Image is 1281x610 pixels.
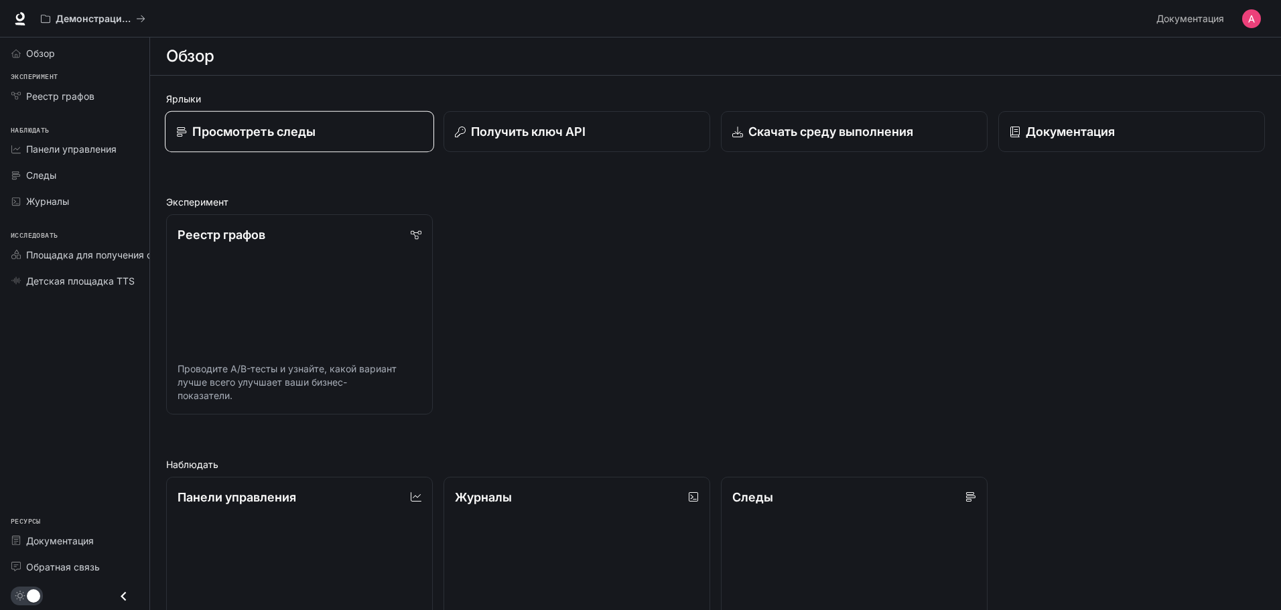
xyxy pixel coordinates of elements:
font: Эксперимент [166,196,228,208]
font: Детская площадка TTS [26,275,135,287]
font: Журналы [26,196,69,207]
button: Все рабочие пространства [35,5,151,32]
font: Журналы [455,490,512,504]
button: Закрыть ящик [109,583,139,610]
font: Следы [732,490,773,504]
a: Реестр графов [5,84,144,108]
font: Обзор [166,46,214,66]
button: Аватар пользователя [1238,5,1265,32]
font: Ресурсы [11,517,41,526]
a: Скачать среду выполнения [721,111,988,152]
font: Просмотреть следы [192,125,316,139]
font: Проводите A/B-тесты и узнайте, какой вариант лучше всего улучшает ваши бизнес-показатели. [178,363,397,401]
font: Документация [1156,13,1224,24]
font: Наблюдать [166,459,218,470]
font: Документация [26,535,94,546]
font: Наблюдать [11,126,50,135]
a: Журналы [5,189,144,213]
font: Скачать среду выполнения [748,125,913,139]
a: Обратная связь [5,555,144,579]
font: Получить ключ API [471,125,586,139]
a: Просмотреть следы [165,111,434,153]
a: Документация [1151,5,1233,32]
font: Панели управления [26,143,117,155]
a: Следы [5,163,144,187]
font: Реестр графов [26,90,94,102]
a: Детская площадка TTS [5,269,144,293]
span: Переключение темного режима [27,588,40,603]
font: Обратная связь [26,561,100,573]
a: Документация [5,529,144,552]
a: Площадка для получения степени магистра права [5,243,266,266]
font: Реестр графов [178,228,265,242]
font: Площадка для получения степени магистра права [26,249,260,260]
font: Исследовать [11,231,58,240]
font: Ярлыки [166,93,201,104]
font: Обзор [26,48,55,59]
font: Демонстрации искусственного интеллекта в мире [56,13,299,24]
font: Следы [26,169,56,181]
font: Эксперимент [11,72,58,81]
font: Панели управления [178,490,296,504]
a: Реестр графовПроводите A/B-тесты и узнайте, какой вариант лучше всего улучшает ваши бизнес-показа... [166,214,433,414]
font: Документация [1026,125,1115,139]
a: Документация [998,111,1265,152]
button: Получить ключ API [444,111,710,152]
a: Обзор [5,42,144,65]
a: Панели управления [5,137,144,161]
img: Аватар пользователя [1242,9,1261,28]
